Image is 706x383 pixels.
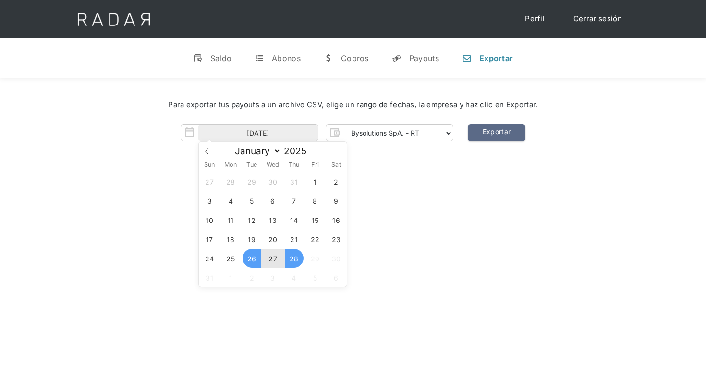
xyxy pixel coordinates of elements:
[392,53,402,63] div: y
[327,249,346,268] span: August 30, 2025
[221,230,240,248] span: August 18, 2025
[221,191,240,210] span: August 4, 2025
[200,191,219,210] span: August 3, 2025
[264,230,282,248] span: August 20, 2025
[221,172,240,191] span: July 28, 2025
[306,268,325,287] span: September 5, 2025
[220,162,241,168] span: Mon
[462,53,472,63] div: n
[306,172,325,191] span: August 1, 2025
[243,172,261,191] span: July 29, 2025
[221,268,240,287] span: September 1, 2025
[200,268,219,287] span: August 31, 2025
[327,268,346,287] span: September 6, 2025
[272,53,301,63] div: Abonos
[327,230,346,248] span: August 23, 2025
[324,53,333,63] div: w
[306,210,325,229] span: August 15, 2025
[285,268,304,287] span: September 4, 2025
[221,249,240,268] span: August 25, 2025
[285,230,304,248] span: August 21, 2025
[199,162,220,168] span: Sun
[243,230,261,248] span: August 19, 2025
[285,249,304,268] span: August 28, 2025
[262,162,283,168] span: Wed
[241,162,262,168] span: Tue
[264,268,282,287] span: September 3, 2025
[285,191,304,210] span: August 7, 2025
[243,191,261,210] span: August 5, 2025
[200,230,219,248] span: August 17, 2025
[264,210,282,229] span: August 13, 2025
[193,53,203,63] div: v
[327,172,346,191] span: August 2, 2025
[409,53,439,63] div: Payouts
[285,172,304,191] span: July 31, 2025
[210,53,232,63] div: Saldo
[327,191,346,210] span: August 9, 2025
[200,172,219,191] span: July 27, 2025
[181,124,453,141] form: Form
[326,162,347,168] span: Sat
[479,53,513,63] div: Exportar
[468,124,525,141] a: Exportar
[281,146,316,157] input: Year
[564,10,632,28] a: Cerrar sesión
[306,230,325,248] span: August 22, 2025
[200,210,219,229] span: August 10, 2025
[341,53,369,63] div: Cobros
[230,145,281,157] select: Month
[304,162,326,168] span: Fri
[264,191,282,210] span: August 6, 2025
[243,249,261,268] span: August 26, 2025
[306,249,325,268] span: August 29, 2025
[285,210,304,229] span: August 14, 2025
[327,210,346,229] span: August 16, 2025
[243,268,261,287] span: September 2, 2025
[243,210,261,229] span: August 12, 2025
[221,210,240,229] span: August 11, 2025
[515,10,554,28] a: Perfil
[29,99,677,111] div: Para exportar tus payouts a un archivo CSV, elige un rango de fechas, la empresa y haz clic en Ex...
[264,172,282,191] span: July 30, 2025
[200,249,219,268] span: August 24, 2025
[283,162,304,168] span: Thu
[306,191,325,210] span: August 8, 2025
[255,53,264,63] div: t
[264,249,282,268] span: August 27, 2025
